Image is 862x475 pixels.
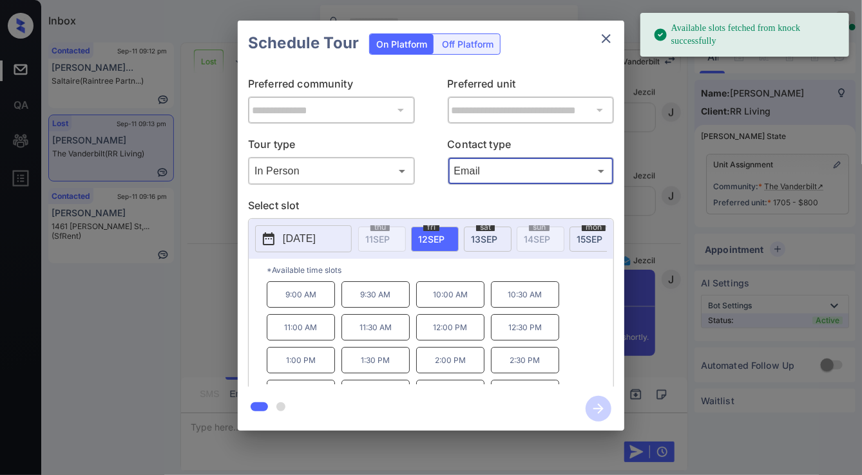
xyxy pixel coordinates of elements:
[653,17,839,53] div: Available slots fetched from knock successfully
[267,281,335,308] p: 9:00 AM
[267,380,335,406] p: 3:00 PM
[423,223,439,231] span: fri
[448,76,615,97] p: Preferred unit
[267,314,335,340] p: 11:00 AM
[491,314,559,340] p: 12:30 PM
[416,380,484,406] p: 4:00 PM
[593,26,619,51] button: close
[411,227,459,252] div: date-select
[436,34,500,54] div: Off Platform
[255,225,352,252] button: [DATE]
[248,76,415,97] p: Preferred community
[570,227,617,252] div: date-select
[341,347,410,373] p: 1:30 PM
[267,347,335,373] p: 1:00 PM
[464,227,512,252] div: date-select
[238,21,369,66] h2: Schedule Tour
[341,380,410,406] p: 3:30 PM
[341,314,410,340] p: 11:30 AM
[476,223,495,231] span: sat
[491,281,559,308] p: 10:30 AM
[416,314,484,340] p: 12:00 PM
[451,160,611,182] div: Email
[248,198,614,218] p: Select slot
[341,281,410,308] p: 9:30 AM
[491,380,559,406] p: 4:30 PM
[491,347,559,373] p: 2:30 PM
[248,136,415,157] p: Tour type
[582,223,606,231] span: mon
[416,281,484,308] p: 10:00 AM
[577,234,602,245] span: 15 SEP
[471,234,497,245] span: 13 SEP
[267,259,613,281] p: *Available time slots
[283,231,316,247] p: [DATE]
[418,234,445,245] span: 12 SEP
[578,392,619,425] button: btn-next
[370,34,434,54] div: On Platform
[416,347,484,373] p: 2:00 PM
[251,160,412,182] div: In Person
[448,136,615,157] p: Contact type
